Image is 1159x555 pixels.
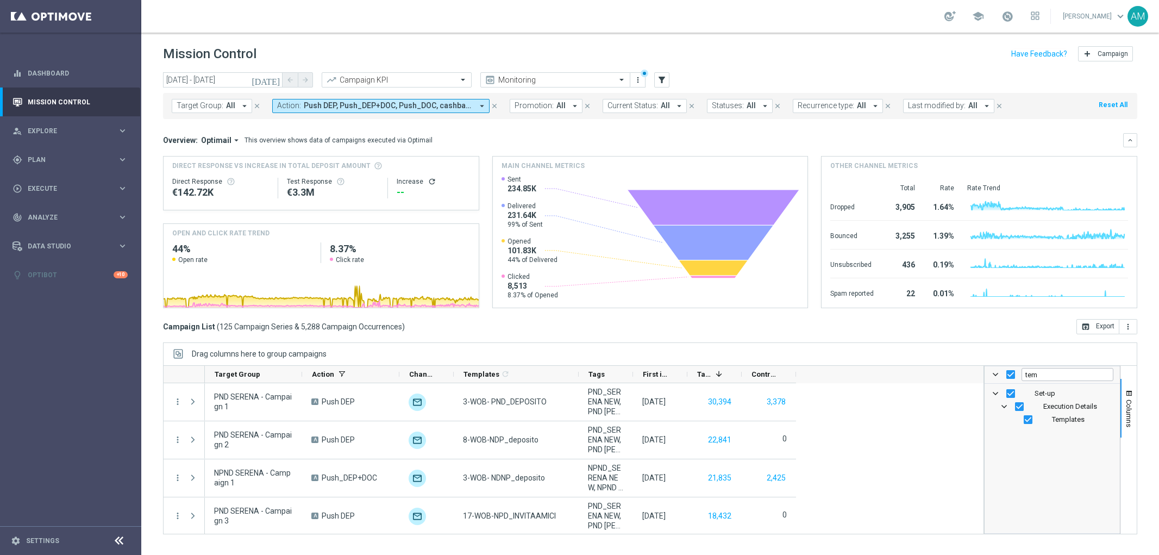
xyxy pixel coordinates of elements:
span: Clicked [508,272,558,281]
h1: Mission Control [163,46,256,62]
div: 436 [887,255,915,272]
button: person_search Explore keyboard_arrow_right [12,127,128,135]
i: more_vert [173,397,183,407]
span: Sent [508,175,536,184]
button: [DATE] [250,72,283,89]
div: Optimail [409,470,426,487]
span: 8.37% of Opened [508,291,558,300]
ng-select: Monitoring [480,72,630,88]
span: Execution Details [1043,402,1097,410]
span: Action [312,370,334,378]
span: A [311,398,318,405]
span: PND_SERENA NEW, PND SERENA [588,501,624,531]
div: +10 [114,271,128,278]
span: Templates [463,370,499,378]
span: Recurrence type: [798,101,854,110]
i: filter_alt [657,75,667,85]
button: keyboard_arrow_down [1123,133,1137,147]
i: more_vert [173,473,183,483]
span: All [661,101,670,110]
i: play_circle_outline [12,184,22,194]
span: Explore [28,128,117,134]
i: arrow_drop_down [760,101,770,111]
button: close [252,100,262,112]
i: more_vert [173,435,183,445]
button: 30,394 [707,395,732,409]
div: Execution Details Column Group [985,400,1120,413]
i: arrow_back [286,76,294,84]
span: Direct Response VS Increase In Total Deposit Amount [172,161,371,171]
h2: 8.37% [330,242,469,255]
button: close [490,100,499,112]
span: Promotion: [515,101,554,110]
span: Push DEP [322,435,355,445]
button: Data Studio keyboard_arrow_right [12,242,128,251]
button: track_changes Analyze keyboard_arrow_right [12,213,128,222]
span: Set-up [1035,389,1055,397]
span: 125 Campaign Series & 5,288 Campaign Occurrences [220,322,402,332]
button: Statuses: All arrow_drop_down [707,99,773,113]
div: AM [1127,6,1148,27]
i: keyboard_arrow_right [117,183,128,194]
div: Rate [928,184,954,192]
div: Optibot [12,260,128,289]
i: keyboard_arrow_right [117,154,128,165]
span: All [556,101,566,110]
button: arrow_forward [298,72,313,88]
span: 8-WOB-NDP_deposito [463,435,538,445]
div: Test Response [287,177,379,186]
i: arrow_drop_down [870,101,880,111]
div: Explore [12,126,117,136]
button: close [773,100,782,112]
div: Dropped [830,197,874,215]
i: close [491,102,498,110]
span: 8,513 [508,281,558,291]
label: 0 [782,434,787,444]
a: Mission Control [28,88,128,116]
h4: Main channel metrics [502,161,585,171]
img: Optimail [409,508,426,525]
button: Reset All [1098,99,1129,111]
div: Rate Trend [967,184,1128,192]
i: close [774,102,781,110]
i: arrow_drop_down [240,101,249,111]
div: Press SPACE to select this row. [205,459,796,497]
h3: Overview: [163,135,198,145]
i: more_vert [1124,322,1132,331]
span: Push DEP, Push_DEP+DOC, Push_DOC, cashback 25% fino a 10€ slot giocato minimo 10€ (push), cashbac... [304,101,473,110]
button: close [883,100,893,112]
span: PND_SERENA NEW, PND SERENA [588,387,624,416]
div: lightbulb Optibot +10 [12,271,128,279]
span: Columns [1125,400,1133,427]
ng-select: Campaign KPI [322,72,472,88]
span: PND SERENA - Campaign 1 [214,392,293,411]
button: more_vert [173,511,183,521]
span: Templates [1052,415,1085,423]
span: All [857,101,866,110]
button: refresh [428,177,436,186]
button: 18,432 [707,509,732,523]
div: 3,255 [887,226,915,244]
i: close [884,102,892,110]
span: Optimail [201,135,231,145]
span: NPND SERENA - Campaign 1 [214,468,293,488]
div: Optimail [409,394,426,411]
i: close [688,102,696,110]
div: Press SPACE to select this row. [164,383,205,421]
div: There are unsaved changes [641,70,648,77]
div: 1.64% [928,197,954,215]
i: keyboard_arrow_right [117,126,128,136]
multiple-options-button: Export to CSV [1076,322,1137,330]
span: Campaign [1098,50,1128,58]
i: arrow_drop_down [231,135,241,145]
span: PND SERENA - Campaign 2 [214,430,293,450]
div: Mission Control [12,88,128,116]
div: Analyze [12,213,117,222]
button: Promotion: All arrow_drop_down [510,99,582,113]
span: Push DEP [322,511,355,521]
div: Unsubscribed [830,255,874,272]
span: Analyze [28,214,117,221]
span: Control Customers [751,370,778,378]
